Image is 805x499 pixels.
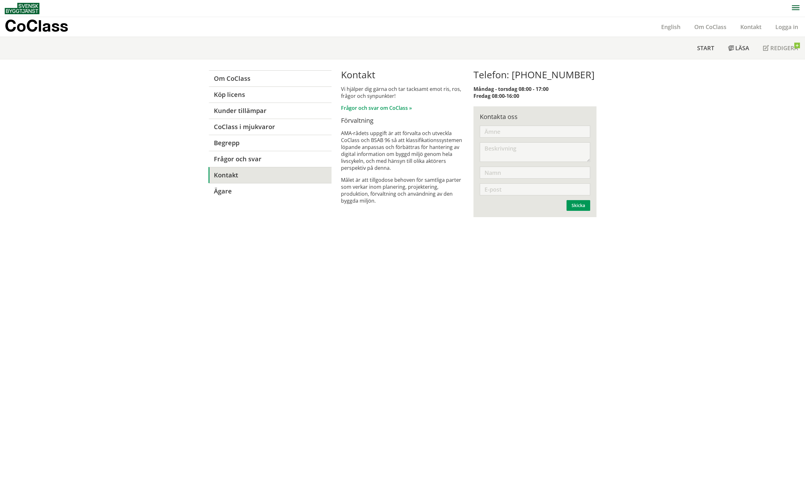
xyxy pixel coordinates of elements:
[473,69,596,80] h1: Telefon: [PHONE_NUMBER]
[209,70,331,86] a: Om CoClass
[341,69,464,80] h1: Kontakt
[687,23,733,31] a: Om CoClass
[735,44,749,52] span: Läsa
[721,37,756,59] a: Läsa
[209,103,331,119] a: Kunder tillämpar
[480,126,590,138] input: Ämne
[5,22,68,29] p: CoClass
[473,86,549,99] strong: Måndag - torsdag 08:00 - 17:00 Fredag 08:00-16:00
[209,167,331,183] a: Kontakt
[209,86,331,103] a: Köp licens
[768,23,805,31] a: Logga in
[5,3,39,14] img: Svensk Byggtjänst
[209,183,331,199] a: Ägare
[341,86,464,99] p: Vi hjälper dig gärna och tar tacksamt emot ris, ros, frågor och synpunkter!
[690,37,721,59] a: Start
[567,200,590,211] button: Skicka
[480,167,590,179] input: Namn
[697,44,714,52] span: Start
[5,17,82,37] a: CoClass
[341,176,464,204] p: Målet är att tillgodose behoven för samtliga parter som verkar inom planering, projektering, prod...
[341,130,464,171] p: AMA-rådets uppgift är att förvalta och utveckla CoClass och BSAB 96 så att klassifikationssysteme...
[480,113,590,121] div: Kontakta oss
[209,119,331,135] a: CoClass i mjukvaror
[341,104,412,111] a: Frågor och svar om CoClass »
[733,23,768,31] a: Kontakt
[480,183,590,195] input: E-post
[654,23,687,31] a: English
[209,135,331,151] a: Begrepp
[341,116,464,125] h4: Förvaltning
[209,151,331,167] a: Frågor och svar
